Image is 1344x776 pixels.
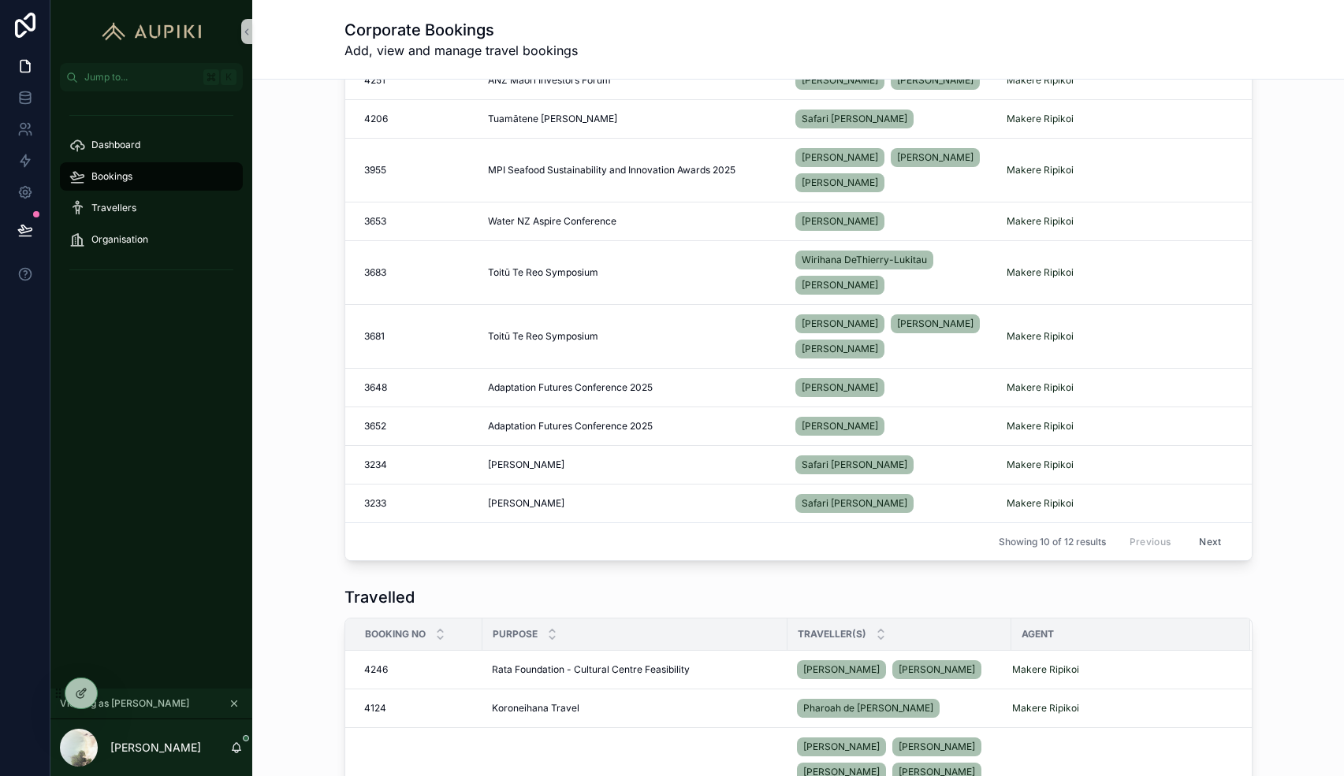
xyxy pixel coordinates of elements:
[488,215,776,228] a: Water NZ Aspire Conference
[492,702,579,715] span: Koroneihana Travel
[488,459,776,471] a: [PERSON_NAME]
[1012,663,1079,676] span: Makere Ripikoi
[1007,266,1231,279] a: Makere Ripikoi
[1007,459,1231,471] a: Makere Ripikoi
[795,314,884,333] a: [PERSON_NAME]
[795,340,884,358] a: [PERSON_NAME]
[1188,529,1232,554] button: Next
[1012,663,1231,676] a: Makere Ripikoi
[364,702,473,715] a: 4124
[60,194,243,222] a: Travellers
[60,131,243,159] a: Dashboard
[803,663,880,676] span: [PERSON_NAME]
[1007,381,1074,394] span: Makere Ripikoi
[91,202,136,214] span: Travellers
[364,74,385,87] span: 4251
[488,330,598,343] span: Toitū Te Reo Symposium
[803,702,933,715] span: Pharoah de [PERSON_NAME]
[899,663,975,676] span: [PERSON_NAME]
[891,314,980,333] a: [PERSON_NAME]
[897,74,974,87] span: [PERSON_NAME]
[1022,628,1054,640] span: Agent
[488,164,776,176] a: MPI Seafood Sustainability and Innovation Awards 2025
[1007,215,1074,228] a: Makere Ripikoi
[364,702,386,715] span: 4124
[795,414,996,439] a: [PERSON_NAME]
[802,254,927,266] span: Wirihana DeThierry-Lukitau
[364,74,469,87] a: 4251
[1007,74,1074,87] span: Makere Ripikoi
[1012,702,1079,715] a: Makere Ripikoi
[1007,164,1074,176] a: Makere Ripikoi
[364,266,469,279] a: 3683
[488,74,611,87] span: ANZ Māori Investors Forum
[364,381,387,394] span: 3648
[795,494,914,513] a: Safari [PERSON_NAME]
[110,740,201,756] p: [PERSON_NAME]
[488,420,653,433] span: Adaptation Futures Conference 2025
[488,74,776,87] a: ANZ Māori Investors Forum
[488,497,564,510] span: [PERSON_NAME]
[492,663,690,676] span: Rata Foundation - Cultural Centre Feasibility
[795,491,996,516] a: Safari [PERSON_NAME]
[1012,702,1231,715] a: Makere Ripikoi
[802,279,878,291] span: [PERSON_NAME]
[797,699,940,718] a: Pharoah de [PERSON_NAME]
[1007,113,1231,125] a: Makere Ripikoi
[364,381,469,394] a: 3648
[802,74,878,87] span: [PERSON_NAME]
[802,420,878,433] span: [PERSON_NAME]
[802,215,878,228] span: [PERSON_NAME]
[364,497,386,510] span: 3233
[493,628,538,640] span: Purpose
[999,536,1106,548] span: Showing 10 of 12 results
[364,420,386,433] span: 3652
[1007,497,1074,510] a: Makere Ripikoi
[1007,266,1074,279] a: Makere Ripikoi
[802,459,907,471] span: Safari [PERSON_NAME]
[795,209,996,234] a: [PERSON_NAME]
[1007,330,1231,343] a: Makere Ripikoi
[897,151,974,164] span: [PERSON_NAME]
[795,247,996,298] a: Wirihana DeThierry-Lukitau[PERSON_NAME]
[795,148,884,167] a: [PERSON_NAME]
[797,737,886,756] a: [PERSON_NAME]
[795,455,914,474] a: Safari [PERSON_NAME]
[364,113,388,125] span: 4206
[91,233,148,246] span: Organisation
[91,170,132,183] span: Bookings
[488,164,735,176] span: MPI Seafood Sustainability and Innovation Awards 2025
[1007,330,1074,343] a: Makere Ripikoi
[60,697,189,710] span: Viewing as [PERSON_NAME]
[891,71,980,90] a: [PERSON_NAME]
[1007,74,1231,87] a: Makere Ripikoi
[364,663,388,676] span: 4246
[492,702,778,715] a: Koroneihana Travel
[1007,215,1231,228] a: Makere Ripikoi
[95,19,209,44] img: App logo
[795,311,996,362] a: [PERSON_NAME][PERSON_NAME][PERSON_NAME]
[1007,420,1074,433] a: Makere Ripikoi
[1007,420,1231,433] a: Makere Ripikoi
[802,113,907,125] span: Safari [PERSON_NAME]
[795,378,884,397] a: [PERSON_NAME]
[803,741,880,753] span: [PERSON_NAME]
[1007,164,1231,176] a: Makere Ripikoi
[1007,497,1231,510] a: Makere Ripikoi
[1007,113,1074,125] a: Makere Ripikoi
[802,381,878,394] span: [PERSON_NAME]
[797,660,886,679] a: [PERSON_NAME]
[488,113,617,125] span: Tuamātene [PERSON_NAME]
[50,91,252,303] div: scrollable content
[364,497,469,510] a: 3233
[795,452,996,477] a: Safari [PERSON_NAME]
[60,162,243,191] a: Bookings
[364,459,387,471] span: 3234
[795,106,996,132] a: Safari [PERSON_NAME]
[222,71,235,84] span: K
[488,215,616,228] span: Water NZ Aspire Conference
[795,71,884,90] a: [PERSON_NAME]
